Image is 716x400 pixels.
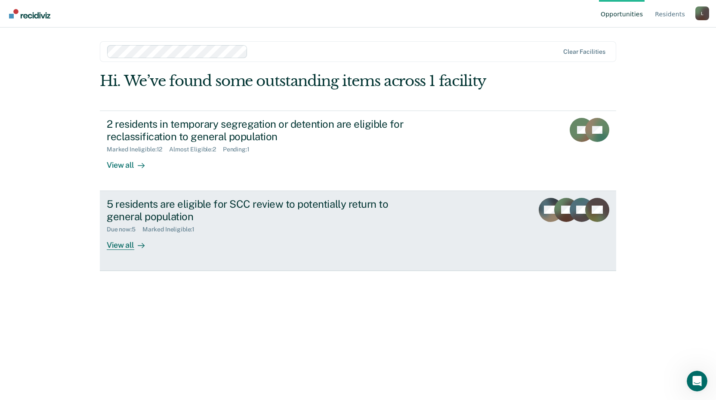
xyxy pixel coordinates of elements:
a: 2 residents in temporary segregation or detention are eligible for reclassification to general po... [100,111,616,191]
div: Pending : 1 [223,146,256,153]
div: Due now : 5 [107,226,142,233]
div: Hi. We’ve found some outstanding items across 1 facility [100,72,513,90]
div: 5 residents are eligible for SCC review to potentially return to general population [107,198,409,223]
a: 5 residents are eligible for SCC review to potentially return to general populationDue now:5Marke... [100,191,616,271]
span: Messages [114,290,144,296]
div: 2 residents in temporary segregation or detention are eligible for reclassification to general po... [107,118,409,143]
img: Profile image for Kim [117,14,134,31]
p: Hi [EMAIL_ADDRESS][US_STATE][DOMAIN_NAME] 👋 [17,61,155,120]
div: View all [107,153,155,170]
p: How can we help? [17,120,155,134]
div: Clear facilities [563,48,605,55]
img: Recidiviz [9,9,50,18]
div: Send us a message [18,152,144,161]
img: Profile image for Rajan [101,14,118,31]
button: Profile dropdown button [695,6,709,20]
div: Marked Ineligible : 1 [142,226,201,233]
div: Marked Ineligible : 12 [107,146,169,153]
span: Home [33,290,52,296]
iframe: Intercom live chat [687,371,707,391]
div: Almost Eligible : 2 [169,146,223,153]
img: logo [17,16,65,30]
div: Close [148,14,164,29]
div: L [695,6,709,20]
div: Send us a message [9,145,164,169]
img: Profile image for Naomi [84,14,102,31]
div: View all [107,233,155,250]
button: Messages [86,268,172,303]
